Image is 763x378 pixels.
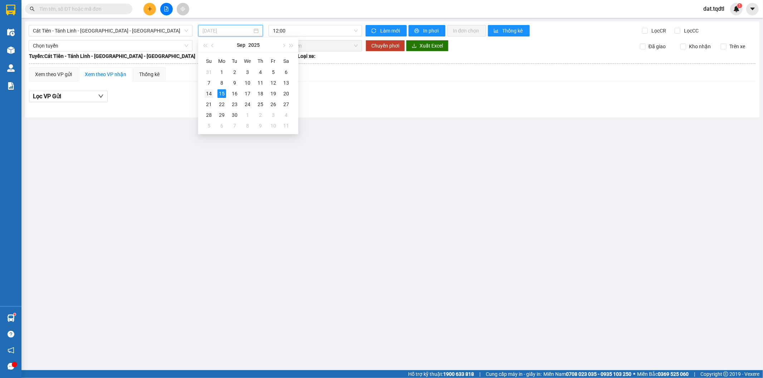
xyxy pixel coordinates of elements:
[205,121,213,130] div: 5
[267,110,280,120] td: 2025-10-03
[269,121,278,130] div: 10
[267,88,280,99] td: 2025-09-19
[217,68,226,76] div: 1
[243,121,252,130] div: 8
[35,70,72,78] div: Xem theo VP gửi
[282,68,290,76] div: 6
[409,25,445,36] button: printerIn phơi
[85,70,126,78] div: Xem theo VP nhận
[230,111,239,119] div: 30
[29,53,195,59] b: Tuyến: Cát Tiên - Tánh Linh - [GEOGRAPHIC_DATA] - [GEOGRAPHIC_DATA]
[205,68,213,76] div: 31
[408,370,474,378] span: Hỗ trợ kỹ thuật:
[267,55,280,67] th: Fr
[282,121,290,130] div: 11
[371,28,377,34] span: sync
[228,55,241,67] th: Tu
[254,110,267,120] td: 2025-10-02
[202,99,215,110] td: 2025-09-21
[248,38,260,52] button: 2025
[723,372,728,377] span: copyright
[228,99,241,110] td: 2025-09-23
[503,27,524,35] span: Thống kê
[749,6,756,12] span: caret-down
[738,3,741,8] span: 1
[737,3,742,8] sup: 1
[267,120,280,131] td: 2025-10-10
[256,89,265,98] div: 18
[298,52,316,60] span: Loại xe:
[30,6,35,11] span: search
[380,27,401,35] span: Làm mới
[228,110,241,120] td: 2025-09-30
[217,89,226,98] div: 15
[241,110,254,120] td: 2025-10-01
[215,67,228,78] td: 2025-09-01
[254,120,267,131] td: 2025-10-09
[202,88,215,99] td: 2025-09-14
[147,6,152,11] span: plus
[280,67,293,78] td: 2025-09-06
[14,313,16,315] sup: 1
[33,92,61,101] span: Lọc VP Gửi
[479,370,480,378] span: |
[649,27,667,35] span: Lọc CR
[8,347,14,354] span: notification
[217,111,226,119] div: 29
[228,120,241,131] td: 2025-10-07
[269,89,278,98] div: 19
[228,78,241,88] td: 2025-09-09
[494,28,500,34] span: bar-chart
[241,99,254,110] td: 2025-09-24
[215,55,228,67] th: Mo
[237,38,245,52] button: Sep
[254,88,267,99] td: 2025-09-18
[39,5,124,13] input: Tìm tên, số ĐT hoặc mã đơn
[280,110,293,120] td: 2025-10-04
[254,67,267,78] td: 2025-09-04
[205,79,213,87] div: 7
[139,70,160,78] div: Thống kê
[180,6,185,11] span: aim
[241,88,254,99] td: 2025-09-17
[215,99,228,110] td: 2025-09-22
[256,68,265,76] div: 4
[694,370,695,378] span: |
[254,78,267,88] td: 2025-09-11
[267,99,280,110] td: 2025-09-26
[243,79,252,87] div: 10
[414,28,420,34] span: printer
[241,67,254,78] td: 2025-09-03
[7,82,15,90] img: solution-icon
[230,121,239,130] div: 7
[215,78,228,88] td: 2025-09-08
[215,120,228,131] td: 2025-10-06
[215,88,228,99] td: 2025-09-15
[205,89,213,98] div: 14
[282,79,290,87] div: 13
[254,55,267,67] th: Th
[269,79,278,87] div: 12
[256,100,265,109] div: 25
[269,68,278,76] div: 5
[217,79,226,87] div: 8
[202,55,215,67] th: Su
[143,3,156,15] button: plus
[282,111,290,119] div: 4
[280,78,293,88] td: 2025-09-13
[686,43,714,50] span: Kho nhận
[202,27,252,35] input: 15/09/2025
[243,68,252,76] div: 3
[681,27,700,35] span: Lọc CC
[202,67,215,78] td: 2025-08-31
[646,43,669,50] span: Đã giao
[230,68,239,76] div: 2
[6,5,15,15] img: logo-vxr
[366,40,405,51] button: Chuyển phơi
[230,89,239,98] div: 16
[98,93,104,99] span: down
[33,40,188,51] span: Chọn tuyến
[746,3,759,15] button: caret-down
[177,3,189,15] button: aim
[658,371,689,377] strong: 0369 525 060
